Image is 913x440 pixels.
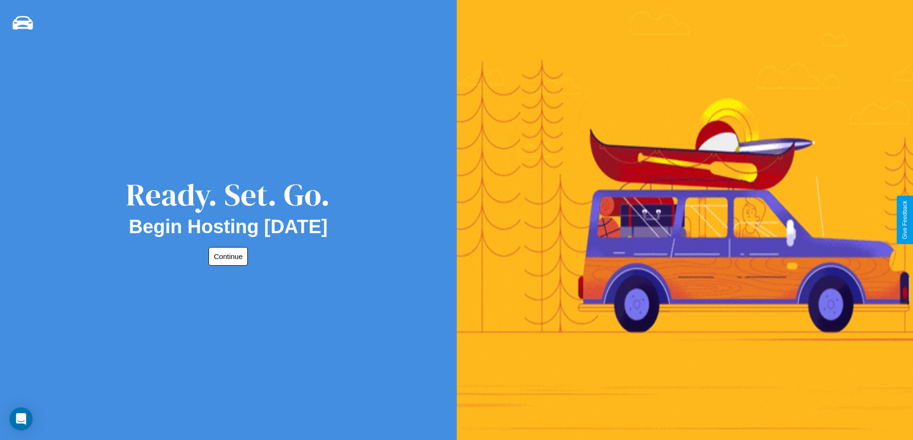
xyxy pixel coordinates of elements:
button: Continue [208,247,248,266]
div: Give Feedback [901,201,908,239]
div: Open Intercom Messenger [10,407,33,430]
div: Ready. Set. Go. [126,173,330,216]
h2: Begin Hosting [DATE] [129,216,328,237]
